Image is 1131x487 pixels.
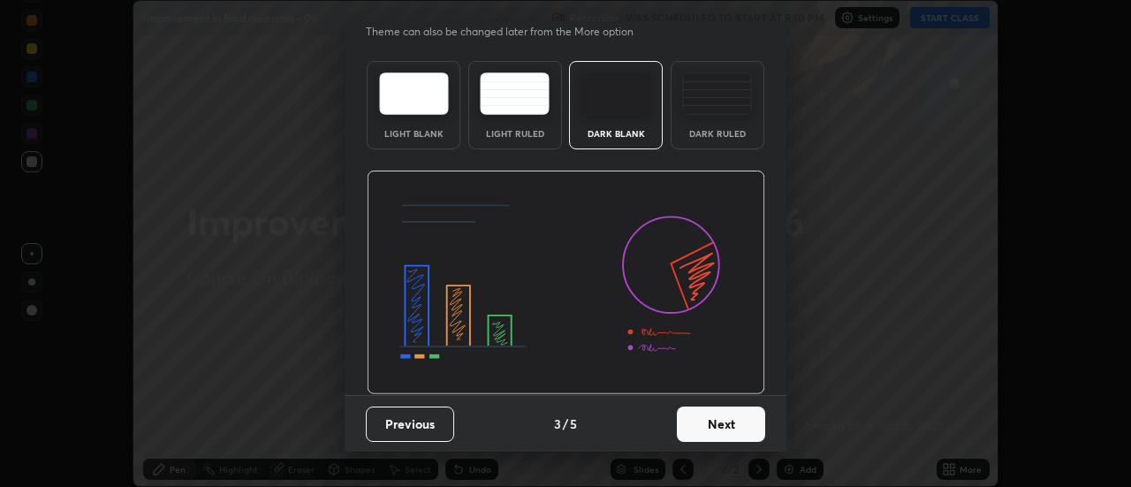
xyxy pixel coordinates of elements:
h4: 5 [570,415,577,433]
img: darkThemeBanner.d06ce4a2.svg [367,171,765,395]
button: Previous [366,407,454,442]
h4: 3 [554,415,561,433]
div: Light Ruled [480,129,550,138]
button: Next [677,407,765,442]
div: Dark Ruled [682,129,753,138]
img: lightTheme.e5ed3b09.svg [379,72,449,115]
img: darkRuledTheme.de295e13.svg [682,72,752,115]
img: lightRuledTheme.5fabf969.svg [480,72,550,115]
img: darkTheme.f0cc69e5.svg [581,72,651,115]
h4: / [563,415,568,433]
p: Theme can also be changed later from the More option [366,24,652,40]
div: Light Blank [378,129,449,138]
div: Dark Blank [581,129,651,138]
